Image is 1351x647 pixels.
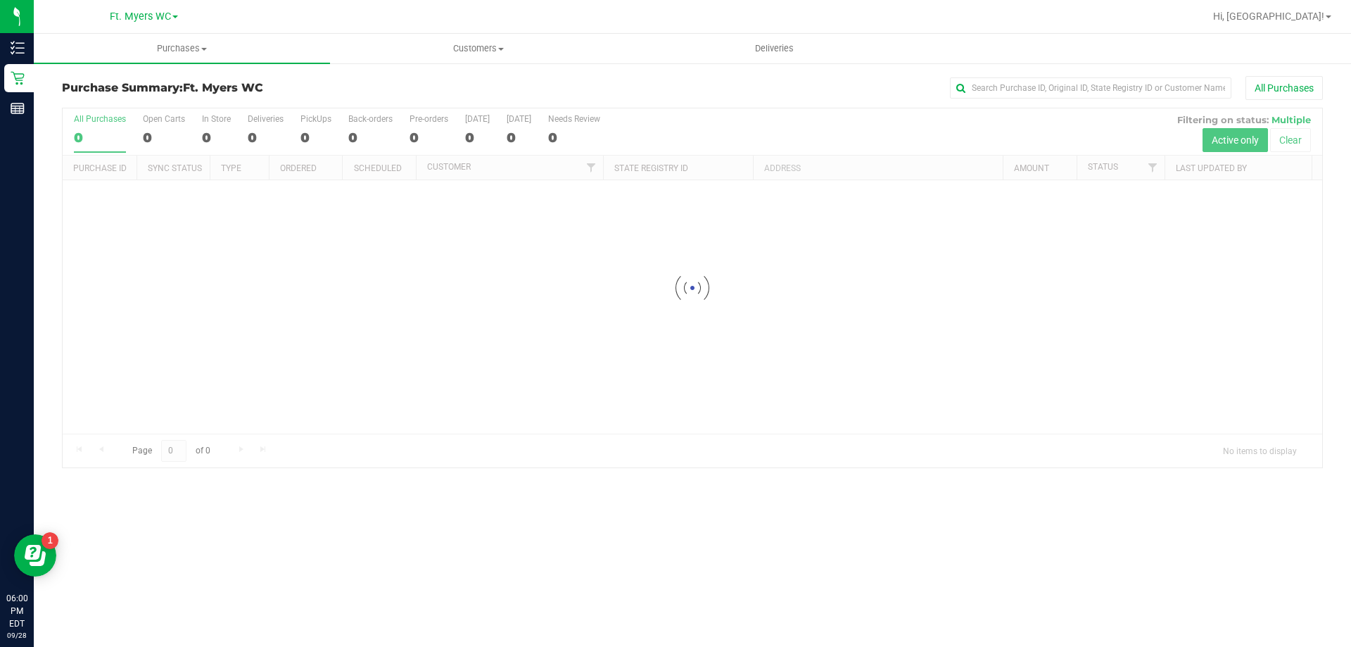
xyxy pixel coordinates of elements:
input: Search Purchase ID, Original ID, State Registry ID or Customer Name... [950,77,1231,99]
h3: Purchase Summary: [62,82,482,94]
a: Deliveries [626,34,922,63]
span: Ft. Myers WC [183,81,263,94]
span: Deliveries [736,42,813,55]
span: Hi, [GEOGRAPHIC_DATA]! [1213,11,1324,22]
inline-svg: Inventory [11,41,25,55]
span: Purchases [34,42,330,55]
p: 06:00 PM EDT [6,592,27,630]
inline-svg: Reports [11,101,25,115]
a: Purchases [34,34,330,63]
iframe: Resource center [14,534,56,577]
iframe: Resource center unread badge [42,532,58,549]
button: All Purchases [1245,76,1323,100]
a: Customers [330,34,626,63]
span: Ft. Myers WC [110,11,171,23]
p: 09/28 [6,630,27,641]
inline-svg: Retail [11,71,25,85]
span: Customers [331,42,626,55]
